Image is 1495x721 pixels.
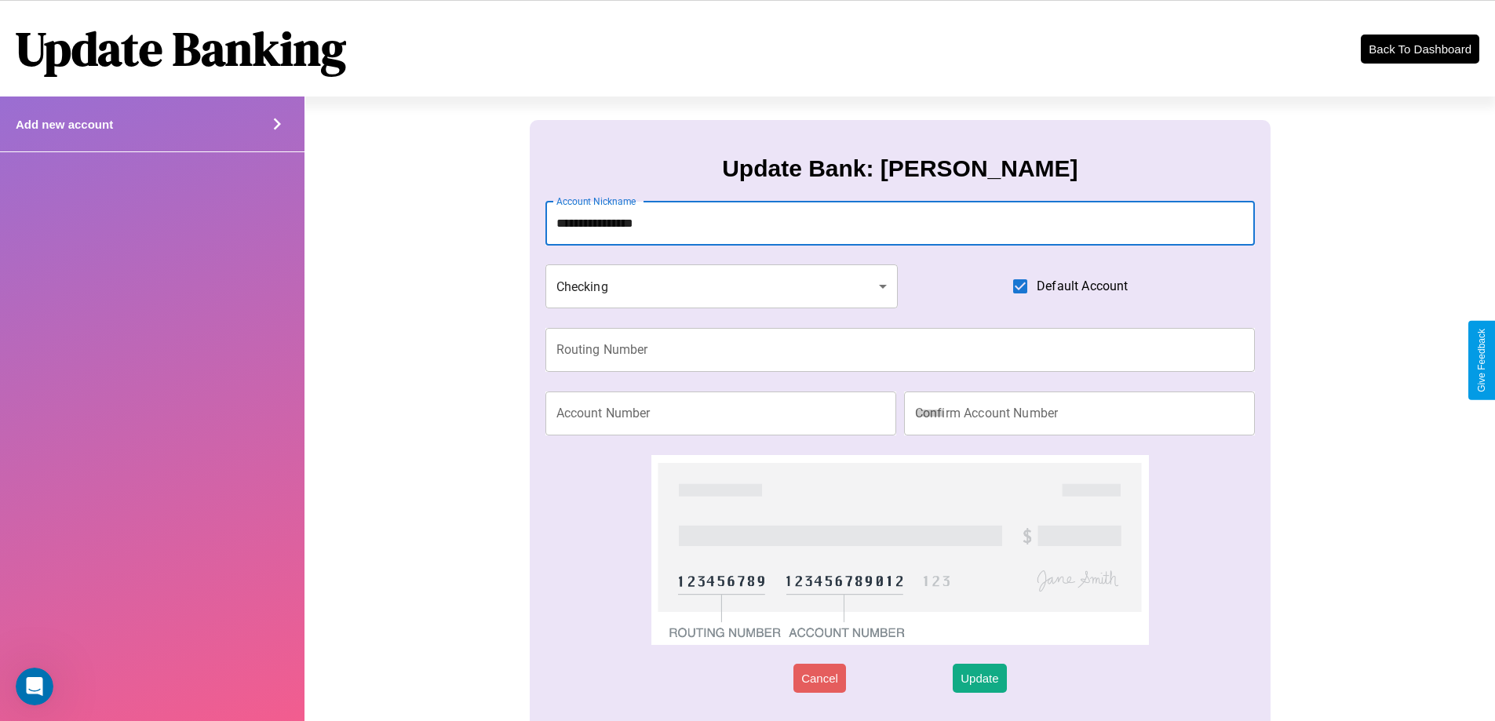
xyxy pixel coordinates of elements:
div: Checking [545,264,899,308]
span: Default Account [1037,277,1128,296]
label: Account Nickname [556,195,636,208]
iframe: Intercom live chat [16,668,53,705]
button: Back To Dashboard [1361,35,1479,64]
div: Give Feedback [1476,329,1487,392]
h1: Update Banking [16,16,346,81]
button: Cancel [793,664,846,693]
img: check [651,455,1148,645]
h4: Add new account [16,118,113,131]
h3: Update Bank: [PERSON_NAME] [722,155,1077,182]
button: Update [953,664,1006,693]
